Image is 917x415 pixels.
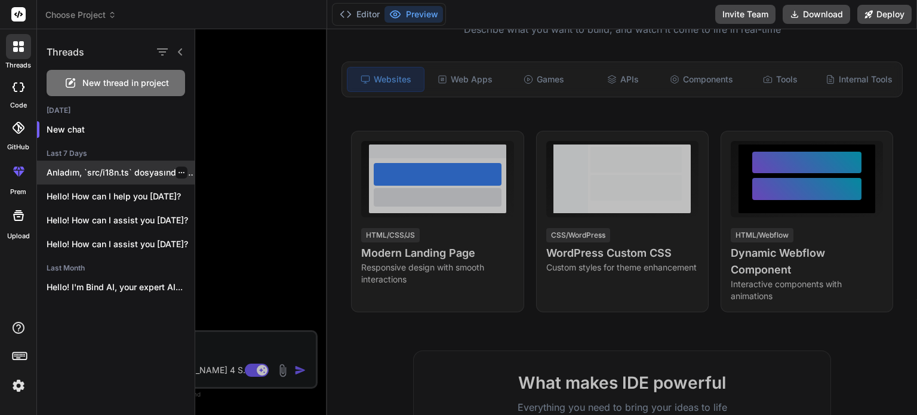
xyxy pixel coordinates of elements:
[37,106,195,115] h2: [DATE]
[7,231,30,241] label: Upload
[384,6,443,23] button: Preview
[10,100,27,110] label: code
[783,5,850,24] button: Download
[857,5,912,24] button: Deploy
[715,5,776,24] button: Invite Team
[47,45,84,59] h1: Threads
[82,77,169,89] span: New thread in project
[47,190,195,202] p: Hello! How can I help you [DATE]?
[5,60,31,70] label: threads
[45,9,116,21] span: Choose Project
[47,281,195,293] p: Hello! I'm Bind AI, your expert AI...
[7,142,29,152] label: GitHub
[8,376,29,396] img: settings
[37,263,195,273] h2: Last Month
[10,187,26,197] label: prem
[47,124,195,136] p: New chat
[47,214,195,226] p: Hello! How can I assist you [DATE]?
[47,238,195,250] p: Hello! How can I assist you [DATE]?
[47,167,195,179] p: Anladım, `src/i18n.ts` dosyasındaki hatanın devam ettiğini ve...
[335,6,384,23] button: Editor
[37,149,195,158] h2: Last 7 Days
